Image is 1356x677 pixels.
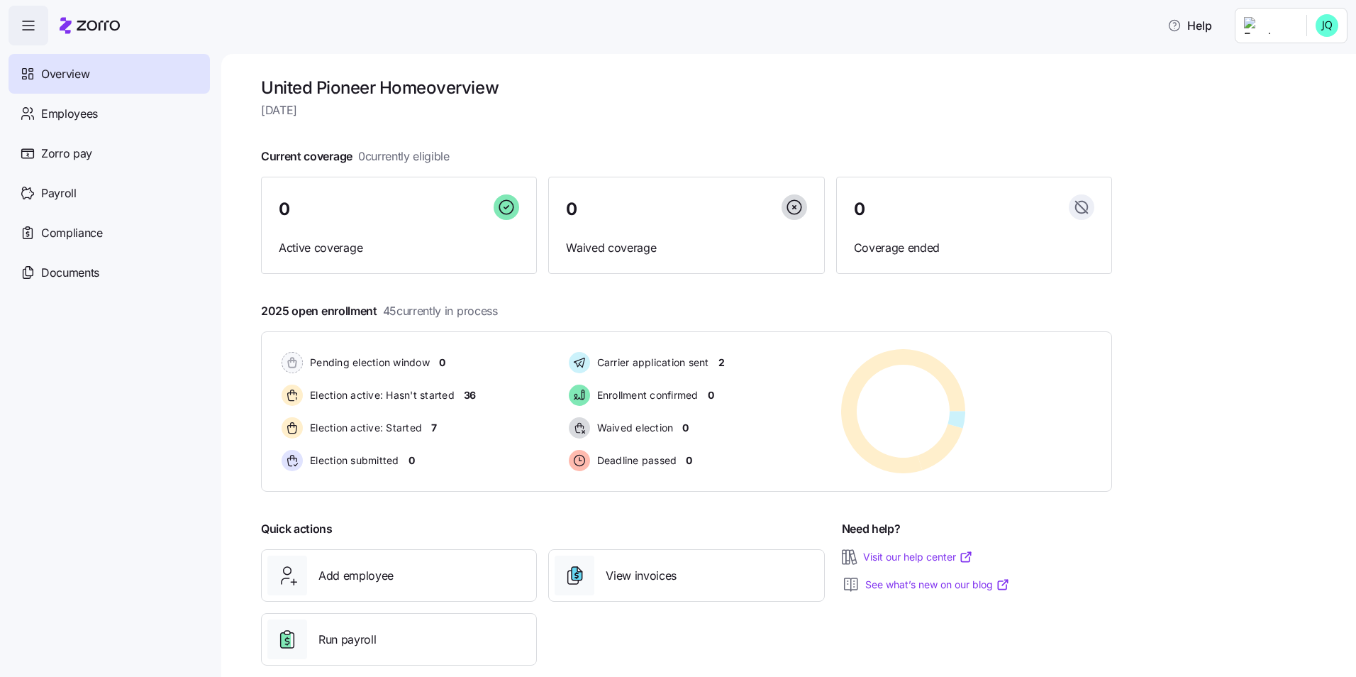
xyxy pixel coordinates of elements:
[431,421,437,435] span: 7
[439,356,445,370] span: 0
[9,173,210,213] a: Payroll
[41,145,92,163] span: Zorro pay
[708,388,714,402] span: 0
[593,388,699,402] span: Enrollment confirmed
[383,302,498,320] span: 45 currently in process
[718,356,725,370] span: 2
[41,65,89,83] span: Overview
[593,356,709,370] span: Carrier application sent
[1156,11,1223,40] button: Help
[9,253,210,292] a: Documents
[842,520,901,538] span: Need help?
[318,567,394,585] span: Add employee
[854,239,1094,257] span: Coverage ended
[566,239,806,257] span: Waived coverage
[306,421,422,435] span: Election active: Started
[41,105,98,123] span: Employees
[686,453,692,468] span: 0
[261,302,498,320] span: 2025 open enrollment
[306,388,455,402] span: Election active: Hasn't started
[261,148,450,165] span: Current coverage
[1167,17,1212,34] span: Help
[1244,17,1295,34] img: Employer logo
[358,148,450,165] span: 0 currently eligible
[261,101,1112,119] span: [DATE]
[9,94,210,133] a: Employees
[593,453,677,468] span: Deadline passed
[682,421,689,435] span: 0
[261,520,333,538] span: Quick actions
[865,578,1010,592] a: See what’s new on our blog
[306,453,399,468] span: Election submitted
[464,388,476,402] span: 36
[409,453,415,468] span: 0
[854,201,865,218] span: 0
[306,356,430,370] span: Pending election window
[261,77,1112,99] h1: United Pioneer Home overview
[9,213,210,253] a: Compliance
[279,201,290,218] span: 0
[9,133,210,173] a: Zorro pay
[863,550,973,564] a: Visit our help center
[1316,14,1338,37] img: 4b8e4801d554be10763704beea63fd77
[593,421,674,435] span: Waived election
[566,201,577,218] span: 0
[318,631,376,649] span: Run payroll
[279,239,519,257] span: Active coverage
[606,567,677,585] span: View invoices
[41,264,99,282] span: Documents
[9,54,210,94] a: Overview
[41,224,103,242] span: Compliance
[41,185,77,202] span: Payroll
